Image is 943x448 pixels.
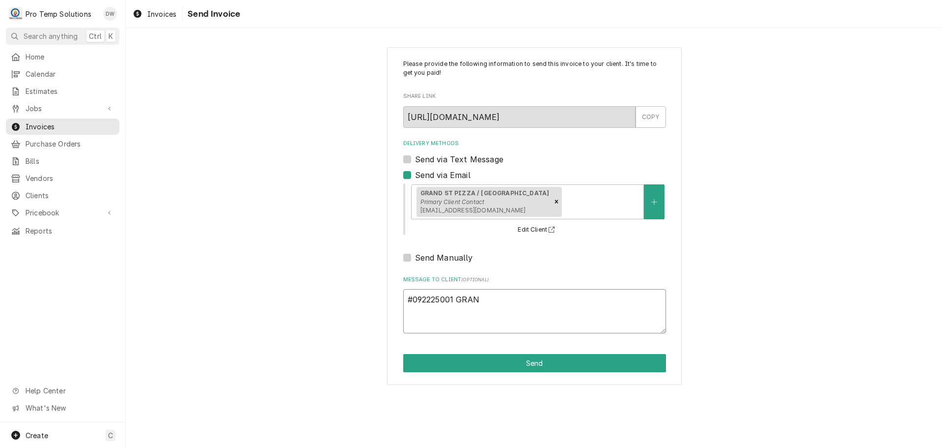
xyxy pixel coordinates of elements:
div: Button Group [403,354,666,372]
span: Vendors [26,173,114,183]
a: Calendar [6,66,119,82]
div: Delivery Methods [403,140,666,264]
a: Go to Jobs [6,100,119,117]
span: Estimates [26,86,114,96]
a: Go to What's New [6,400,119,416]
label: Share Link [403,92,666,100]
p: Please provide the following information to send this invoice to your client. It's time to get yo... [403,60,666,78]
div: Message to Client [403,276,666,333]
textarea: #092225001 GRAN [403,289,666,333]
span: Help Center [26,386,113,396]
div: Invoice Send [387,47,682,385]
div: Remove [object Object] [551,187,562,217]
div: Button Group Row [403,354,666,372]
button: Send [403,354,666,372]
a: Bills [6,153,119,169]
span: Search anything [24,31,78,41]
svg: Create New Contact [651,199,657,206]
strong: GRAND ST PIZZA / [GEOGRAPHIC_DATA] [420,189,549,197]
a: Go to Help Center [6,383,119,399]
label: Send Manually [415,252,473,264]
div: P [9,7,23,21]
span: C [108,430,113,441]
label: Message to Client [403,276,666,284]
span: Home [26,52,114,62]
div: Dana Williams's Avatar [103,7,117,21]
span: Invoices [147,9,176,19]
a: Home [6,49,119,65]
span: Pricebook [26,208,100,218]
button: Edit Client [516,224,559,236]
span: Ctrl [89,31,102,41]
span: Calendar [26,69,114,79]
span: Jobs [26,103,100,114]
label: Send via Text Message [415,153,503,165]
label: Delivery Methods [403,140,666,148]
span: [EMAIL_ADDRESS][DOMAIN_NAME] [420,207,526,214]
a: Vendors [6,170,119,186]
span: Purchase Orders [26,139,114,149]
span: Reports [26,226,114,236]
a: Invoices [129,6,180,22]
span: K [109,31,113,41]
a: Estimates [6,83,119,99]
button: Create New Contact [644,184,665,219]
em: Primary Client Contact [420,198,485,206]
div: Pro Temp Solutions's Avatar [9,7,23,21]
a: Invoices [6,119,119,135]
a: Go to Pricebook [6,205,119,221]
span: Bills [26,156,114,166]
div: Pro Temp Solutions [26,9,91,19]
button: Search anythingCtrlK [6,28,119,45]
span: What's New [26,403,113,413]
div: DW [103,7,117,21]
a: Purchase Orders [6,136,119,152]
button: COPY [636,106,666,128]
span: Create [26,431,48,440]
div: Share Link [403,92,666,127]
a: Clients [6,187,119,204]
span: Clients [26,190,114,201]
label: Send via Email [415,169,471,181]
span: ( optional ) [461,277,489,282]
a: Reports [6,223,119,239]
span: Invoices [26,121,114,132]
div: Invoice Send Form [403,60,666,333]
span: Send Invoice [185,7,240,21]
